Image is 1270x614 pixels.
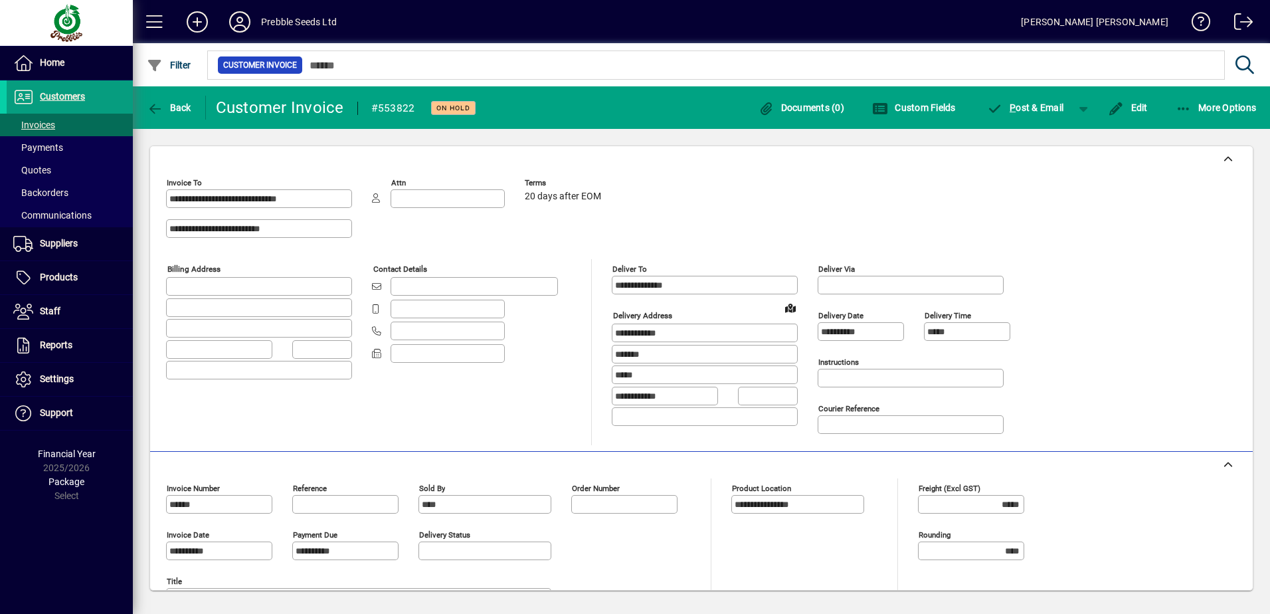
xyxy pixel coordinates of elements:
[391,178,406,187] mat-label: Attn
[818,358,859,367] mat-label: Instructions
[48,476,84,487] span: Package
[755,96,848,120] button: Documents (0)
[147,102,191,113] span: Back
[7,227,133,260] a: Suppliers
[525,191,601,202] span: 20 days after EOM
[40,340,72,350] span: Reports
[40,373,74,384] span: Settings
[869,96,959,120] button: Custom Fields
[371,98,415,119] div: #553822
[1182,3,1211,46] a: Knowledge Base
[40,407,73,418] span: Support
[293,530,337,540] mat-label: Payment due
[143,96,195,120] button: Back
[436,104,470,112] span: On hold
[925,311,971,320] mat-label: Delivery time
[7,363,133,396] a: Settings
[987,102,1064,113] span: ost & Email
[223,58,297,72] span: Customer Invoice
[7,47,133,80] a: Home
[1105,96,1151,120] button: Edit
[38,449,96,459] span: Financial Year
[818,404,879,413] mat-label: Courier Reference
[980,96,1071,120] button: Post & Email
[13,210,92,221] span: Communications
[167,530,209,540] mat-label: Invoice date
[818,264,855,274] mat-label: Deliver via
[13,120,55,130] span: Invoices
[167,178,202,187] mat-label: Invoice To
[7,397,133,430] a: Support
[7,114,133,136] a: Invoices
[167,484,220,493] mat-label: Invoice number
[818,311,863,320] mat-label: Delivery date
[525,179,604,187] span: Terms
[40,91,85,102] span: Customers
[732,484,791,493] mat-label: Product location
[13,187,68,198] span: Backorders
[7,181,133,204] a: Backorders
[1021,11,1168,33] div: [PERSON_NAME] [PERSON_NAME]
[419,484,445,493] mat-label: Sold by
[1224,3,1253,46] a: Logout
[1172,96,1260,120] button: More Options
[7,204,133,227] a: Communications
[40,272,78,282] span: Products
[1176,102,1257,113] span: More Options
[919,530,951,540] mat-label: Rounding
[780,297,801,318] a: View on map
[758,102,844,113] span: Documents (0)
[261,11,337,33] div: Prebble Seeds Ltd
[919,484,980,493] mat-label: Freight (excl GST)
[40,306,60,316] span: Staff
[872,102,956,113] span: Custom Fields
[7,329,133,362] a: Reports
[147,60,191,70] span: Filter
[7,136,133,159] a: Payments
[13,165,51,175] span: Quotes
[40,238,78,249] span: Suppliers
[572,484,620,493] mat-label: Order number
[419,530,470,540] mat-label: Delivery status
[176,10,219,34] button: Add
[40,57,64,68] span: Home
[1108,102,1148,113] span: Edit
[7,159,133,181] a: Quotes
[7,295,133,328] a: Staff
[143,53,195,77] button: Filter
[167,577,182,586] mat-label: Title
[133,96,206,120] app-page-header-button: Back
[219,10,261,34] button: Profile
[13,142,63,153] span: Payments
[293,484,327,493] mat-label: Reference
[1010,102,1016,113] span: P
[612,264,647,274] mat-label: Deliver To
[7,261,133,294] a: Products
[216,97,344,118] div: Customer Invoice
